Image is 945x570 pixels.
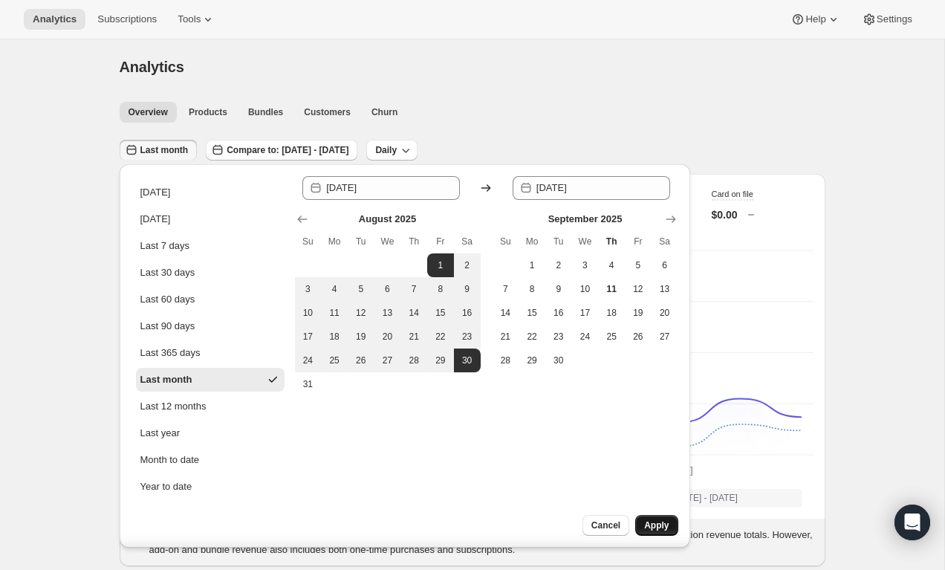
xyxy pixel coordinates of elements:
[295,349,322,372] button: Sunday August 24 2025
[578,236,593,247] span: We
[652,277,678,301] button: Saturday September 13 2025
[140,426,180,441] div: Last year
[140,479,192,494] div: Year to date
[591,519,620,531] span: Cancel
[140,319,195,334] div: Last 90 days
[400,325,427,349] button: Thursday August 21 2025
[454,230,481,253] th: Saturday
[120,140,198,161] button: Last month
[525,259,539,271] span: 1
[493,325,519,349] button: Sunday September 21 2025
[525,307,539,319] span: 15
[374,325,401,349] button: Wednesday August 20 2025
[572,325,599,349] button: Wednesday September 24 2025
[499,307,513,319] span: 14
[348,325,374,349] button: Tuesday August 19 2025
[572,253,599,277] button: Wednesday September 3 2025
[380,307,395,319] span: 13
[652,301,678,325] button: Saturday September 20 2025
[295,372,322,396] button: Sunday August 31 2025
[598,301,625,325] button: Thursday September 18 2025
[499,331,513,343] span: 21
[427,349,454,372] button: Friday August 29 2025
[660,209,681,230] button: Show next month, October 2025
[551,259,566,271] span: 2
[519,349,545,372] button: Monday September 29 2025
[327,331,342,343] span: 18
[24,9,85,30] button: Analytics
[493,230,519,253] th: Sunday
[427,230,454,253] th: Friday
[348,230,374,253] th: Tuesday
[578,331,593,343] span: 24
[519,253,545,277] button: Monday September 1 2025
[321,277,348,301] button: Monday August 4 2025
[519,230,545,253] th: Monday
[460,283,475,295] span: 9
[354,236,368,247] span: Tu
[652,230,678,253] th: Saturday
[374,349,401,372] button: Wednesday August 27 2025
[321,230,348,253] th: Monday
[136,181,285,204] button: [DATE]
[301,307,316,319] span: 10
[140,185,171,200] div: [DATE]
[604,331,619,343] span: 25
[551,354,566,366] span: 30
[292,209,313,230] button: Show previous month, July 2025
[625,301,652,325] button: Friday September 19 2025
[712,207,738,222] p: $0.00
[374,301,401,325] button: Wednesday August 13 2025
[371,106,397,118] span: Churn
[301,236,316,247] span: Su
[120,59,184,75] span: Analytics
[136,234,285,258] button: Last 7 days
[301,283,316,295] span: 3
[136,448,285,472] button: Month to date
[348,301,374,325] button: Tuesday August 12 2025
[366,140,418,161] button: Daily
[454,325,481,349] button: Saturday August 23 2025
[169,9,224,30] button: Tools
[321,349,348,372] button: Monday August 25 2025
[894,505,930,540] div: Open Intercom Messenger
[136,421,285,445] button: Last year
[327,354,342,366] span: 25
[140,212,171,227] div: [DATE]
[545,253,572,277] button: Tuesday September 2 2025
[712,190,753,198] span: Card on file
[295,277,322,301] button: Sunday August 3 2025
[545,230,572,253] th: Tuesday
[348,277,374,301] button: Tuesday August 5 2025
[400,349,427,372] button: Thursday August 28 2025
[625,230,652,253] th: Friday
[321,301,348,325] button: Monday August 11 2025
[525,354,539,366] span: 29
[598,253,625,277] button: Thursday September 4 2025
[327,307,342,319] span: 11
[604,259,619,271] span: 4
[625,253,652,277] button: Friday September 5 2025
[406,236,421,247] span: Th
[136,395,285,418] button: Last 12 months
[653,489,802,507] button: [DATE] - [DATE]
[499,354,513,366] span: 28
[33,13,77,25] span: Analytics
[140,292,195,307] div: Last 60 days
[598,325,625,349] button: Thursday September 25 2025
[433,307,448,319] span: 15
[578,283,593,295] span: 10
[572,301,599,325] button: Wednesday September 17 2025
[631,331,646,343] span: 26
[136,341,285,365] button: Last 365 days
[551,331,566,343] span: 23
[140,453,200,467] div: Month to date
[631,236,646,247] span: Fr
[433,354,448,366] span: 29
[427,325,454,349] button: Friday August 22 2025
[295,325,322,349] button: Sunday August 17 2025
[578,307,593,319] span: 17
[499,236,513,247] span: Su
[348,349,374,372] button: Tuesday August 26 2025
[97,13,157,25] span: Subscriptions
